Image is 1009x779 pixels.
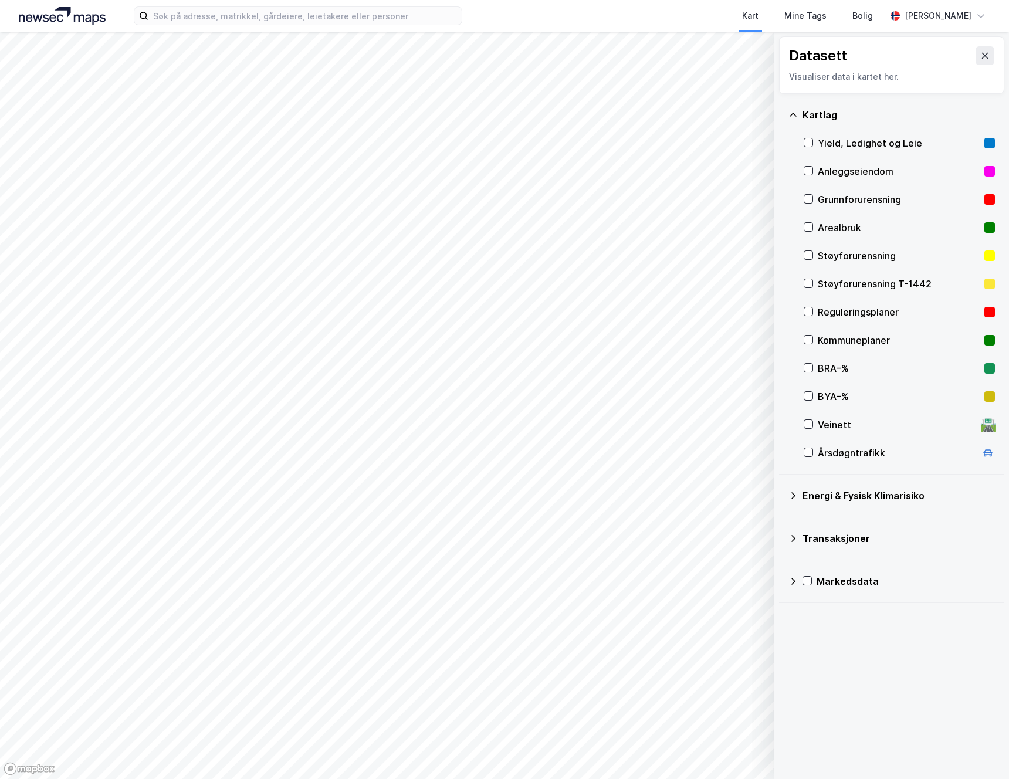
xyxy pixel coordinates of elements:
[803,489,995,503] div: Energi & Fysisk Klimarisiko
[905,9,971,23] div: [PERSON_NAME]
[4,762,55,775] a: Mapbox homepage
[789,70,994,84] div: Visualiser data i kartet her.
[950,723,1009,779] iframe: Chat Widget
[818,389,980,404] div: BYA–%
[818,277,980,291] div: Støyforurensning T-1442
[803,531,995,546] div: Transaksjoner
[818,221,980,235] div: Arealbruk
[148,7,462,25] input: Søk på adresse, matrikkel, gårdeiere, leietakere eller personer
[818,192,980,206] div: Grunnforurensning
[817,574,995,588] div: Markedsdata
[818,361,980,375] div: BRA–%
[742,9,759,23] div: Kart
[980,417,996,432] div: 🛣️
[818,249,980,263] div: Støyforurensning
[784,9,827,23] div: Mine Tags
[818,136,980,150] div: Yield, Ledighet og Leie
[818,333,980,347] div: Kommuneplaner
[818,446,976,460] div: Årsdøgntrafikk
[789,46,847,65] div: Datasett
[818,164,980,178] div: Anleggseiendom
[19,7,106,25] img: logo.a4113a55bc3d86da70a041830d287a7e.svg
[950,723,1009,779] div: Kontrollprogram for chat
[803,108,995,122] div: Kartlag
[818,418,976,432] div: Veinett
[852,9,873,23] div: Bolig
[818,305,980,319] div: Reguleringsplaner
